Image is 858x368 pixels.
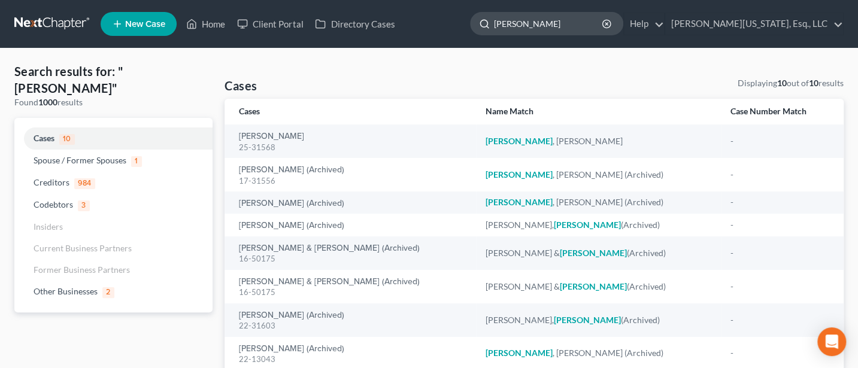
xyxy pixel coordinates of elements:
[239,278,420,286] a: [PERSON_NAME] & [PERSON_NAME] (Archived)
[231,13,309,35] a: Client Portal
[34,264,130,275] span: Former Business Partners
[486,219,711,231] div: [PERSON_NAME], (Archived)
[809,78,818,88] strong: 10
[560,248,627,258] em: [PERSON_NAME]
[554,220,621,230] em: [PERSON_NAME]
[14,281,213,303] a: Other Businesses2
[14,63,213,96] h4: Search results for: "[PERSON_NAME]"
[239,175,466,187] div: 17-31556
[38,97,57,107] strong: 1000
[777,78,787,88] strong: 10
[34,221,63,232] span: Insiders
[486,247,711,259] div: [PERSON_NAME] & (Archived)
[554,315,621,325] em: [PERSON_NAME]
[102,287,114,298] span: 2
[239,345,344,353] a: [PERSON_NAME] (Archived)
[239,221,344,230] a: [PERSON_NAME] (Archived)
[78,200,90,211] span: 3
[14,238,213,259] a: Current Business Partners
[239,320,466,331] div: 22-31603
[14,216,213,238] a: Insiders
[125,20,165,29] span: New Case
[239,253,466,264] div: 16-50175
[14,96,213,108] div: Found results
[730,196,829,208] div: -
[817,327,846,356] div: Open Intercom Messenger
[486,347,711,359] div: , [PERSON_NAME] (Archived)
[560,281,627,291] em: [PERSON_NAME]
[486,169,711,181] div: , [PERSON_NAME] (Archived)
[14,259,213,281] a: Former Business Partners
[486,136,553,146] em: [PERSON_NAME]
[59,134,75,145] span: 10
[225,77,257,94] h4: Cases
[131,156,142,167] span: 1
[486,348,553,358] em: [PERSON_NAME]
[34,199,73,209] span: Codebtors
[34,243,132,253] span: Current Business Partners
[730,219,829,231] div: -
[730,169,829,181] div: -
[624,13,664,35] a: Help
[730,135,829,147] div: -
[239,311,344,320] a: [PERSON_NAME] (Archived)
[180,13,231,35] a: Home
[14,127,213,150] a: Cases10
[486,135,711,147] div: , [PERSON_NAME]
[309,13,401,35] a: Directory Cases
[34,177,69,187] span: Creditors
[730,281,829,293] div: -
[14,172,213,194] a: Creditors984
[34,286,98,296] span: Other Businesses
[476,99,721,124] th: Name Match
[14,194,213,216] a: Codebtors3
[239,354,466,365] div: 22-13043
[665,13,843,35] a: [PERSON_NAME][US_STATE], Esq., LLC
[486,169,553,180] em: [PERSON_NAME]
[239,142,466,153] div: 25-31568
[239,132,304,141] a: [PERSON_NAME]
[34,155,126,165] span: Spouse / Former Spouses
[14,150,213,172] a: Spouse / Former Spouses1
[74,178,95,189] span: 984
[486,281,711,293] div: [PERSON_NAME] & (Archived)
[239,287,466,298] div: 16-50175
[730,347,829,359] div: -
[721,99,844,124] th: Case Number Match
[486,196,711,208] div: , [PERSON_NAME] (Archived)
[494,13,604,35] input: Search by name...
[486,197,553,207] em: [PERSON_NAME]
[225,99,476,124] th: Cases
[730,314,829,326] div: -
[730,247,829,259] div: -
[239,199,344,208] a: [PERSON_NAME] (Archived)
[239,244,420,253] a: [PERSON_NAME] & [PERSON_NAME] (Archived)
[239,166,344,174] a: [PERSON_NAME] (Archived)
[738,77,844,89] div: Displaying out of results
[486,314,711,326] div: [PERSON_NAME], (Archived)
[34,133,54,143] span: Cases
